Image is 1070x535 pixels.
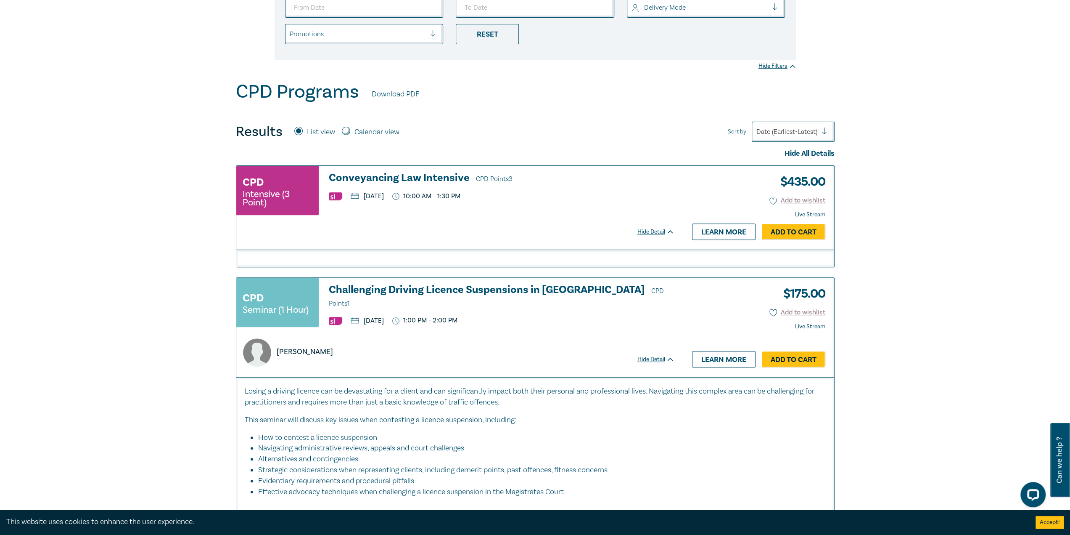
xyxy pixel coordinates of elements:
[258,476,817,487] li: Evidentiary requirements and procedural pitfalls
[236,148,835,159] div: Hide All Details
[1055,428,1063,492] span: Can we help ?
[290,29,291,39] input: select
[329,317,342,325] img: Substantive Law
[692,351,756,367] a: Learn more
[307,127,335,138] label: List view
[354,127,399,138] label: Calendar view
[6,516,1023,527] div: This website uses cookies to enhance the user experience.
[777,284,825,303] h3: $ 175.00
[637,355,684,364] div: Hide Detail
[245,415,826,426] p: This seminar will discuss key issues when contesting a licence suspension, including:
[769,196,825,205] button: Add to wishlist
[243,175,264,190] h3: CPD
[258,443,817,454] li: Navigating administrative reviews, appeals and court challenges
[758,62,796,70] div: Hide Filters
[774,172,825,192] h3: $ 435.00
[258,454,817,465] li: Alternatives and contingencies
[795,211,825,218] strong: Live Stream
[476,175,513,183] span: CPD Points 3
[329,284,674,309] h3: Challenging Driving Licence Suspensions in [GEOGRAPHIC_DATA]
[236,81,359,103] h1: CPD Programs
[728,127,748,136] span: Sort by:
[243,190,312,207] small: Intensive (3 Point)
[243,338,271,367] img: A8UdDugLQf5CAAAAJXRFWHRkYXRlOmNyZWF0ZQAyMDIxLTA5LTMwVDA5OjEwOjA0KzAwOjAwJDk1UAAAACV0RVh0ZGF0ZTptb...
[692,224,756,240] a: Learn more
[236,123,283,140] h4: Results
[1036,516,1064,529] button: Accept cookies
[795,323,825,330] strong: Live Stream
[769,308,825,317] button: Add to wishlist
[329,172,674,185] h3: Conveyancing Law Intensive
[372,89,419,100] a: Download PDF
[245,386,826,408] p: Losing a driving licence can be devastating for a client and can significantly impact both their ...
[258,487,826,498] li: Effective advocacy techniques when challenging a licence suspension in the Magistrates Court
[637,228,684,236] div: Hide Detail
[329,284,674,309] a: Challenging Driving Licence Suspensions in [GEOGRAPHIC_DATA] CPD Points1
[243,290,264,306] h3: CPD
[762,351,825,367] a: Add to Cart
[1014,479,1049,514] iframe: LiveChat chat widget
[392,192,460,200] p: 10:00 AM - 1:30 PM
[392,317,457,325] p: 1:00 PM - 2:00 PM
[329,192,342,200] img: Substantive Law
[756,127,758,136] input: Sort by
[351,317,384,324] p: [DATE]
[456,24,519,44] div: Reset
[329,172,674,185] a: Conveyancing Law Intensive CPD Points3
[258,432,817,443] li: How to contest a licence suspension
[351,193,384,200] p: [DATE]
[329,287,664,308] span: CPD Points 1
[762,224,825,240] a: Add to Cart
[631,3,633,12] input: select
[277,346,333,357] p: [PERSON_NAME]
[243,306,309,314] small: Seminar (1 Hour)
[258,465,817,476] li: Strategic considerations when representing clients, including demerit points, past offences, fitn...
